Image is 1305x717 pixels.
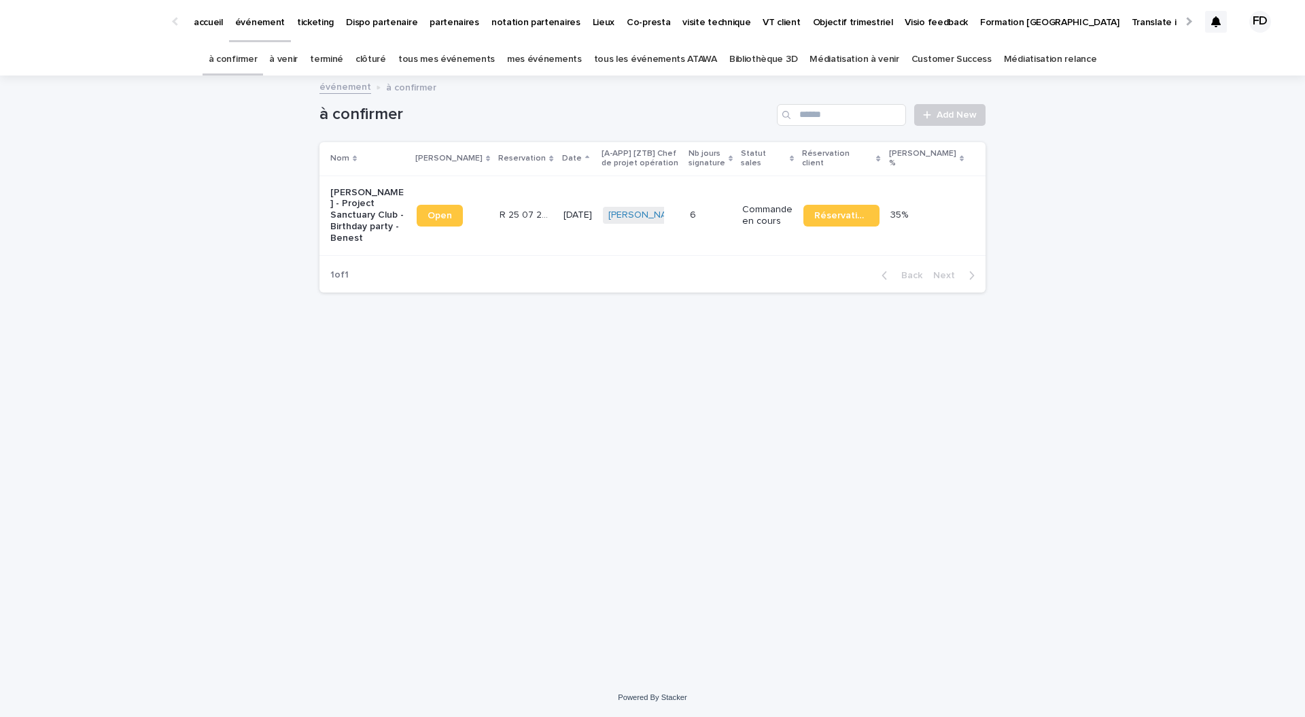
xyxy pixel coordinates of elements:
a: terminé [310,44,343,76]
p: R 25 07 2966 [500,207,555,221]
p: 35% [890,207,911,221]
a: événement [319,78,371,94]
p: 1 of 1 [319,259,360,292]
button: Back [871,269,928,282]
p: [PERSON_NAME] % [889,146,956,171]
p: Réservation client [802,146,873,171]
a: Add New [914,104,986,126]
p: Nom [330,151,349,166]
span: Réservation [814,211,868,220]
h1: à confirmer [319,105,771,124]
p: [PERSON_NAME] - Project Sanctuary Club - Birthday party - Benest [330,187,406,244]
span: Open [428,211,452,220]
a: mes événements [507,44,582,76]
p: Nb jours signature [689,146,725,171]
a: Powered By Stacker [618,693,686,701]
a: Open [417,205,463,227]
img: Ls34BcGeRexTGTNfXpUC [27,8,159,35]
a: Bibliothèque 3D [729,44,797,76]
p: [PERSON_NAME] [415,151,483,166]
input: Search [777,104,906,126]
div: FD [1249,11,1271,33]
p: Reservation [498,151,546,166]
p: Commande en cours [742,204,793,227]
span: Next [933,271,963,280]
p: [A-APP] [ZTB] Chef de projet opération [602,146,680,171]
button: Next [928,269,986,282]
p: 6 [690,207,699,221]
a: Customer Success [911,44,992,76]
span: Back [893,271,922,280]
a: [PERSON_NAME] [608,210,682,221]
a: Réservation [803,205,879,227]
span: Add New [937,110,977,120]
a: Médiatisation à venir [810,44,899,76]
a: Médiatisation relance [1004,44,1097,76]
a: tous les événements ATAWA [594,44,717,76]
a: tous mes événements [398,44,495,76]
p: Date [562,151,582,166]
a: clôturé [355,44,386,76]
tr: [PERSON_NAME] - Project Sanctuary Club - Birthday party - BenestOpenR 25 07 2966R 25 07 2966 [DAT... [319,176,986,255]
p: Statut sales [741,146,786,171]
a: à venir [269,44,298,76]
p: à confirmer [386,79,436,94]
a: à confirmer [209,44,258,76]
p: [DATE] [563,210,592,221]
